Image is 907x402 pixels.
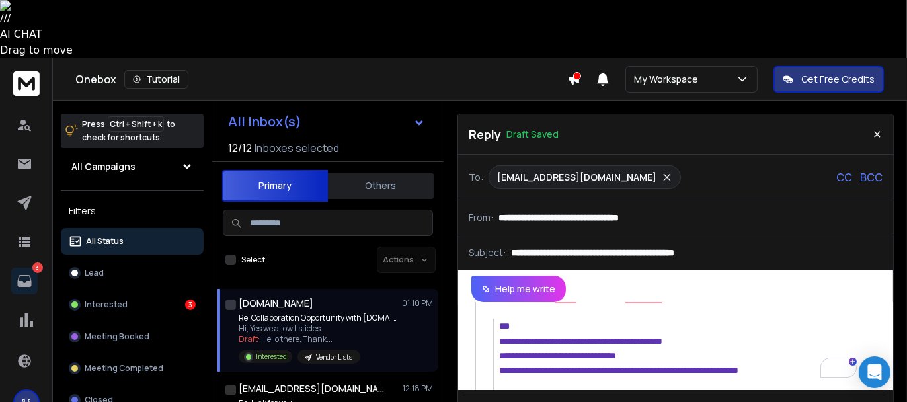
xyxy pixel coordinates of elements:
[71,160,136,173] h1: All Campaigns
[61,323,204,350] button: Meeting Booked
[469,246,506,259] p: Subject:
[328,171,434,200] button: Others
[61,355,204,382] button: Meeting Completed
[471,276,566,302] button: Help me write
[634,73,703,86] p: My Workspace
[497,171,656,184] p: [EMAIL_ADDRESS][DOMAIN_NAME]
[61,260,204,286] button: Lead
[85,363,163,374] p: Meeting Completed
[239,323,397,334] p: Hi, Yes we allow listicles.
[124,70,188,89] button: Tutorial
[261,333,333,344] span: Hello there, Thank ...
[61,292,204,318] button: Interested3
[61,202,204,220] h3: Filters
[85,300,128,310] p: Interested
[255,140,339,156] h3: Inboxes selected
[61,153,204,180] button: All Campaigns
[469,171,483,184] p: To:
[403,383,433,394] p: 12:18 PM
[458,302,880,391] div: To enrich screen reader interactions, please activate Accessibility in Grammarly extension settings
[836,169,852,185] p: CC
[860,169,883,185] p: BCC
[241,255,265,265] label: Select
[108,116,164,132] span: Ctrl + Shift + k
[75,70,567,89] div: Onebox
[85,331,149,342] p: Meeting Booked
[773,66,884,93] button: Get Free Credits
[86,236,124,247] p: All Status
[239,382,384,395] h1: [EMAIL_ADDRESS][DOMAIN_NAME]
[228,115,301,128] h1: All Inbox(s)
[256,352,287,362] p: Interested
[239,333,260,344] span: Draft:
[239,297,313,310] h1: [DOMAIN_NAME]
[239,313,397,323] p: Re: Collaboration Opportunity with [DOMAIN_NAME]
[859,356,890,388] div: Open Intercom Messenger
[316,352,352,362] p: Vendor Lists
[469,211,493,224] p: From:
[11,268,38,294] a: 3
[228,140,252,156] span: 12 / 12
[402,298,433,309] p: 01:10 PM
[469,125,501,143] p: Reply
[217,108,436,135] button: All Inbox(s)
[506,128,559,141] p: Draft Saved
[61,228,204,255] button: All Status
[32,262,43,273] p: 3
[82,118,175,144] p: Press to check for shortcuts.
[185,300,196,310] div: 3
[222,170,328,202] button: Primary
[801,73,875,86] p: Get Free Credits
[85,268,104,278] p: Lead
